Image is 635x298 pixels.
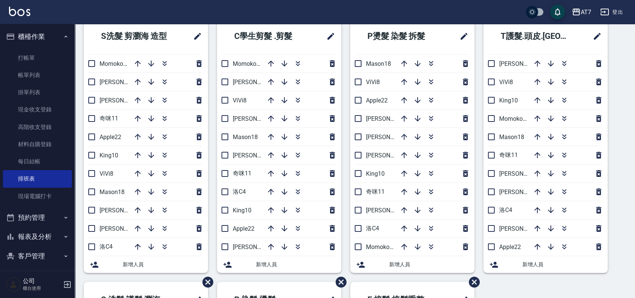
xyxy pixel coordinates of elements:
[522,261,602,268] span: 新增人員
[588,27,602,45] span: 修改班表的標題
[233,188,246,195] span: 洛C4
[3,27,72,46] button: 櫃檯作業
[366,243,396,251] span: Momoko12
[499,151,518,159] span: 奇咪11
[366,225,379,232] span: 洛C4
[366,115,414,122] span: [PERSON_NAME]2
[100,225,148,232] span: [PERSON_NAME]7
[3,170,72,187] a: 排班表
[233,115,281,122] span: [PERSON_NAME]2
[3,227,72,246] button: 報表及分析
[499,97,518,104] span: King10
[256,261,335,268] span: 新增人員
[366,79,380,86] span: ViVi8
[499,133,524,141] span: Mason18
[499,206,512,213] span: 洛C4
[100,170,113,177] span: ViVi8
[366,60,391,67] span: Mason18
[322,27,335,45] span: 修改班表的標題
[100,243,113,250] span: 洛C4
[100,188,125,196] span: Mason18
[597,5,626,19] button: 登出
[233,243,281,251] span: [PERSON_NAME]7
[100,115,118,122] span: 奇咪11
[100,133,121,141] span: Apple22
[9,7,30,16] img: Logo
[6,277,21,292] img: Person
[90,23,183,50] h2: S洗髮 剪瀏海 造型
[3,119,72,136] a: 高階收支登錄
[463,271,481,293] span: 刪除班表
[100,60,130,67] span: Momoko12
[499,115,529,122] span: Momoko12
[550,4,565,19] button: save
[100,152,118,159] span: King10
[84,256,208,273] div: 新增人員
[217,256,341,273] div: 新增人員
[366,207,414,214] span: [PERSON_NAME]7
[233,133,258,141] span: Mason18
[233,225,254,232] span: Apple22
[100,207,148,214] span: [PERSON_NAME]9
[100,79,148,86] span: [PERSON_NAME]6
[499,188,547,196] span: [PERSON_NAME]9
[233,152,281,159] span: [PERSON_NAME]6
[3,136,72,153] a: 材料自購登錄
[3,84,72,101] a: 掛單列表
[581,7,591,17] div: AT7
[489,23,583,50] h2: T護髮.頭皮.[GEOGRAPHIC_DATA]
[3,265,72,285] button: 員工及薪資
[366,97,388,104] span: Apple22
[366,133,414,141] span: [PERSON_NAME]6
[123,261,202,268] span: 新增人員
[223,23,312,50] h2: C學生剪髮 .剪髮
[569,4,594,20] button: AT7
[23,285,61,292] p: 櫃台使用
[389,261,468,268] span: 新增人員
[23,277,61,285] h5: 公司
[499,170,547,177] span: [PERSON_NAME]6
[197,271,214,293] span: 刪除班表
[499,225,547,232] span: [PERSON_NAME]7
[330,271,348,293] span: 刪除班表
[233,60,263,67] span: Momoko12
[3,49,72,67] a: 打帳單
[233,207,251,214] span: King10
[455,27,468,45] span: 修改班表的標題
[483,256,608,273] div: 新增人員
[3,153,72,170] a: 每日結帳
[499,60,547,67] span: [PERSON_NAME]2
[233,97,247,104] span: ViVi8
[499,243,521,251] span: Apple22
[366,152,414,159] span: [PERSON_NAME]9
[189,27,202,45] span: 修改班表的標題
[233,170,251,177] span: 奇咪11
[350,256,474,273] div: 新增人員
[100,97,148,104] span: [PERSON_NAME]2
[3,246,72,266] button: 客戶管理
[3,188,72,205] a: 現場電腦打卡
[366,188,385,195] span: 奇咪11
[3,67,72,84] a: 帳單列表
[366,170,385,177] span: King10
[356,23,446,50] h2: P燙髮 染髮 拆髮
[233,79,281,86] span: [PERSON_NAME]9
[3,101,72,118] a: 現金收支登錄
[3,208,72,227] button: 預約管理
[499,79,513,86] span: ViVi8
